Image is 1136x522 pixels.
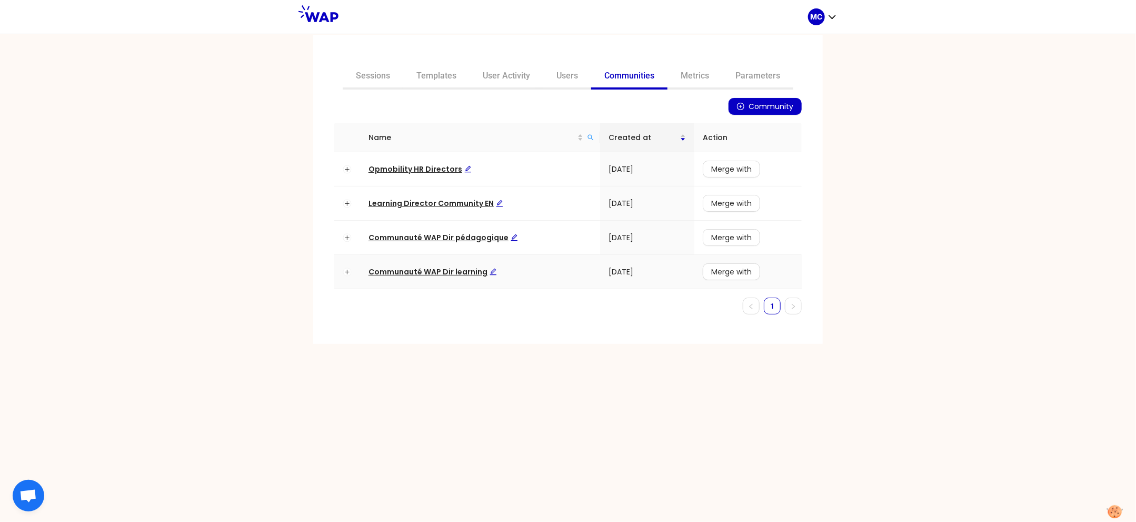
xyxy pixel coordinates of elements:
[343,64,403,90] a: Sessions
[368,232,518,243] span: Communauté WAP Dir pédagogique
[403,64,470,90] a: Templates
[343,165,352,173] button: Expand row
[368,267,497,277] a: Communauté WAP Dir learningEdit
[711,266,752,278] span: Merge with
[600,186,694,221] td: [DATE]
[811,12,823,22] p: MC
[600,221,694,255] td: [DATE]
[585,130,596,145] span: search
[368,164,472,174] span: Opmobility HR Directors
[785,298,802,314] button: right
[711,232,752,243] span: Merge with
[711,163,752,175] span: Merge with
[470,64,543,90] a: User Activity
[13,480,44,511] div: Ouvrir le chat
[748,303,754,310] span: left
[729,98,802,115] button: plus-circleCommunity
[496,198,503,209] div: Edit
[722,64,793,90] a: Parameters
[490,266,497,278] div: Edit
[343,199,352,208] button: Expand row
[667,64,722,90] a: Metrics
[464,163,472,175] div: Edit
[368,267,497,277] span: Communauté WAP Dir learning
[343,268,352,276] button: Expand row
[464,165,472,173] span: edit
[694,123,802,152] th: Action
[511,234,518,241] span: edit
[368,164,472,174] a: Opmobility HR DirectorsEdit
[703,161,760,178] button: Merge with
[703,263,760,280] button: Merge with
[703,229,760,246] button: Merge with
[785,298,802,314] li: Next Page
[368,232,518,243] a: Communauté WAP Dir pédagogiqueEdit
[368,198,503,209] a: Learning Director Community ENEdit
[609,132,680,143] span: Created at
[764,298,781,314] li: 1
[743,298,760,314] button: left
[749,101,793,112] span: Community
[703,195,760,212] button: Merge with
[808,8,838,25] button: MC
[543,64,591,90] a: Users
[600,255,694,289] td: [DATE]
[368,132,577,143] span: Name
[496,200,503,207] span: edit
[711,198,752,209] span: Merge with
[587,134,594,141] span: search
[368,198,503,209] span: Learning Director Community EN
[343,233,352,242] button: Expand row
[790,303,796,310] span: right
[737,103,744,111] span: plus-circle
[743,298,760,314] li: Previous Page
[511,232,518,243] div: Edit
[600,152,694,186] td: [DATE]
[591,64,667,90] a: Communities
[490,268,497,275] span: edit
[764,298,780,314] a: 1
